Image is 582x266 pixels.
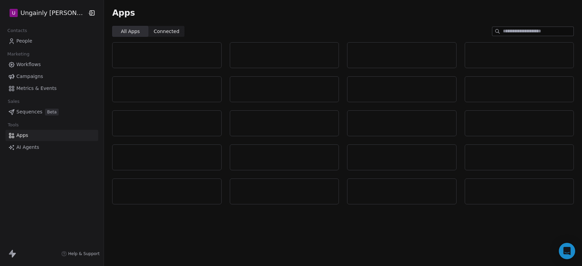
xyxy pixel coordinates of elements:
[5,35,98,47] a: People
[8,7,82,19] button: UUngainly [PERSON_NAME]
[12,10,15,16] span: U
[68,251,100,256] span: Help & Support
[5,106,98,118] a: SequencesBeta
[4,49,32,59] span: Marketing
[45,109,59,115] span: Beta
[5,130,98,141] a: Apps
[16,37,32,45] span: People
[5,59,98,70] a: Workflows
[16,85,57,92] span: Metrics & Events
[5,71,98,82] a: Campaigns
[154,28,179,35] span: Connected
[4,26,30,36] span: Contacts
[5,96,23,107] span: Sales
[5,142,98,153] a: AI Agents
[16,108,42,115] span: Sequences
[5,83,98,94] a: Metrics & Events
[5,120,21,130] span: Tools
[559,243,575,259] div: Open Intercom Messenger
[112,8,135,18] span: Apps
[16,73,43,80] span: Campaigns
[16,132,28,139] span: Apps
[16,144,39,151] span: AI Agents
[16,61,41,68] span: Workflows
[61,251,100,256] a: Help & Support
[20,9,85,17] span: Ungainly [PERSON_NAME]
